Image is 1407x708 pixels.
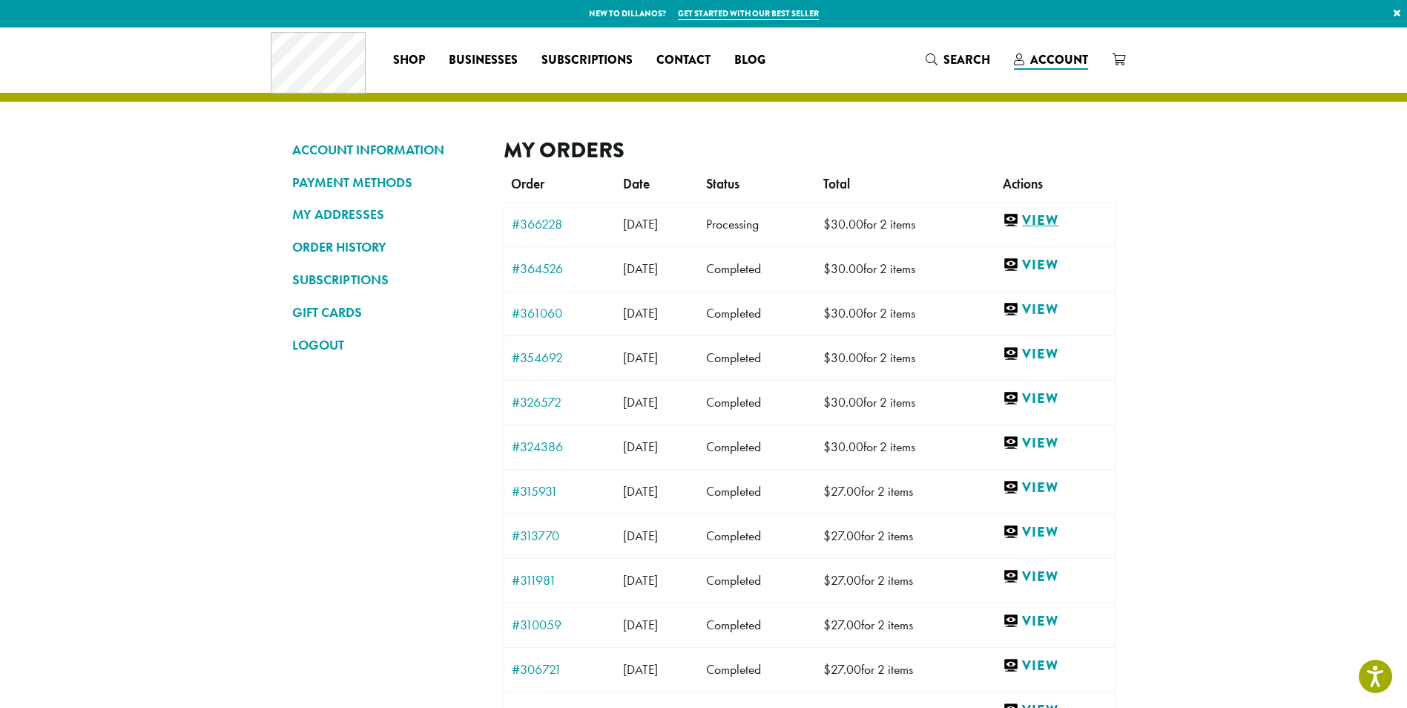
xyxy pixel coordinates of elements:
td: Completed [699,380,816,425]
a: View [1003,657,1107,675]
td: for 2 items [816,603,995,647]
span: $ [823,483,831,499]
a: #366228 [512,217,608,231]
td: Completed [699,603,816,647]
span: 30.00 [823,394,863,410]
a: #315931 [512,485,608,498]
h2: My Orders [504,137,1116,163]
a: Get started with our best seller [678,7,819,20]
span: 30.00 [823,305,863,321]
span: $ [823,350,831,366]
td: Completed [699,425,816,469]
span: [DATE] [623,350,658,366]
span: 30.00 [823,216,863,232]
span: 27.00 [823,528,861,544]
span: Blog [734,51,765,70]
td: for 2 items [816,202,995,246]
td: for 2 items [816,246,995,291]
a: ORDER HISTORY [292,235,481,260]
span: 30.00 [823,439,863,455]
span: [DATE] [623,617,658,633]
span: [DATE] [623,483,658,499]
td: for 2 items [816,469,995,514]
a: #306721 [512,663,608,676]
a: PAYMENT METHODS [292,170,481,195]
span: 30.00 [823,260,863,277]
a: MY ADDRESSES [292,202,481,227]
span: $ [823,394,831,410]
a: #354692 [512,351,608,364]
span: Status [706,176,739,192]
span: 27.00 [823,483,861,499]
a: View [1003,256,1107,275]
span: [DATE] [623,439,658,455]
a: #310059 [512,618,608,632]
span: [DATE] [623,394,658,410]
span: [DATE] [623,305,658,321]
span: [DATE] [623,661,658,678]
td: for 2 items [816,335,995,380]
td: for 2 items [816,558,995,603]
a: View [1003,390,1107,408]
td: Completed [699,291,816,335]
a: SUBSCRIPTIONS [292,267,481,292]
span: $ [823,617,831,633]
span: 27.00 [823,572,861,589]
span: [DATE] [623,528,658,544]
span: [DATE] [623,572,658,589]
td: for 2 items [816,425,995,469]
td: for 2 items [816,647,995,692]
span: Actions [1003,176,1043,192]
td: for 2 items [816,291,995,335]
a: #326572 [512,396,608,409]
a: View [1003,212,1107,230]
span: Shop [393,51,425,70]
td: Completed [699,335,816,380]
span: Businesses [449,51,518,70]
a: #311981 [512,574,608,587]
span: $ [823,216,831,232]
span: [DATE] [623,260,658,277]
a: ACCOUNT INFORMATION [292,137,481,163]
a: Search [914,47,1002,72]
a: View [1003,612,1107,631]
span: $ [823,572,831,589]
a: View [1003,523,1107,542]
td: Completed [699,246,816,291]
span: [DATE] [623,216,658,232]
a: View [1003,479,1107,497]
a: View [1003,568,1107,586]
span: Total [823,176,850,192]
span: 27.00 [823,661,861,678]
span: Account [1030,51,1088,68]
span: Order [511,176,544,192]
a: GIFT CARDS [292,300,481,325]
a: Shop [381,48,437,72]
span: $ [823,661,831,678]
a: #324386 [512,440,608,453]
td: Processing [699,202,816,246]
a: #361060 [512,307,608,320]
span: $ [823,260,831,277]
td: Completed [699,647,816,692]
a: View [1003,434,1107,453]
span: Subscriptions [541,51,633,70]
span: $ [823,305,831,321]
span: $ [823,528,831,544]
td: Completed [699,558,816,603]
a: View [1003,301,1107,319]
a: View [1003,345,1107,364]
span: 27.00 [823,617,861,633]
td: for 2 items [816,380,995,425]
span: Date [623,176,650,192]
span: Search [943,51,990,68]
td: for 2 items [816,514,995,558]
a: #313770 [512,529,608,543]
span: 30.00 [823,350,863,366]
span: $ [823,439,831,455]
td: Completed [699,469,816,514]
a: LOGOUT [292,332,481,358]
span: Contact [656,51,711,70]
td: Completed [699,514,816,558]
a: #364526 [512,262,608,275]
